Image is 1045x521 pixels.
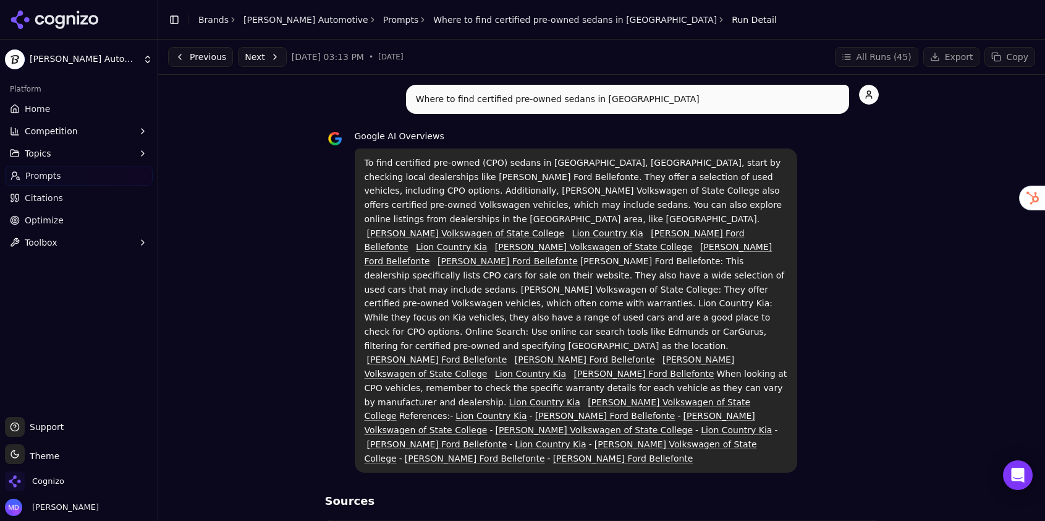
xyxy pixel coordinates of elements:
[732,14,777,26] span: Run Detail
[515,439,586,449] a: Lion Country Kia
[5,144,153,163] button: Topics
[5,471,25,491] img: Cognizo
[5,166,153,186] a: Prompts
[25,451,59,461] span: Theme
[5,121,153,141] button: Competition
[923,47,980,67] button: Export
[198,15,229,25] a: Brands
[495,425,693,435] a: [PERSON_NAME] Volkswagen of State College
[553,454,693,463] a: [PERSON_NAME] Ford Bellefonte
[5,188,153,208] a: Citations
[30,54,138,65] span: [PERSON_NAME] Automotive
[455,411,527,421] a: Lion Country Kia
[369,52,373,62] span: •
[535,411,675,421] a: [PERSON_NAME] Ford Bellefonte
[25,214,64,226] span: Optimize
[365,228,745,252] a: [PERSON_NAME] Ford Bellefonte
[509,397,580,407] a: Lion Country Kia
[25,421,64,433] span: Support
[572,228,643,238] a: Lion Country Kia
[25,192,63,204] span: Citations
[438,256,578,266] a: [PERSON_NAME] Ford Bellefonte
[25,125,78,137] span: Competition
[835,47,918,67] button: All Runs (45)
[365,411,755,435] a: [PERSON_NAME] Volkswagen of State College
[515,355,655,364] a: [PERSON_NAME] Ford Bellefonte
[984,47,1035,67] button: Copy
[25,170,61,182] span: Prompts
[292,51,364,63] span: [DATE] 03:13 PM
[383,14,419,26] a: Prompts
[1003,460,1033,490] div: Open Intercom Messenger
[25,147,51,160] span: Topics
[416,92,839,106] p: Where to find certified pre-owned sedans in [GEOGRAPHIC_DATA]
[367,355,507,364] a: [PERSON_NAME] Ford Bellefonte
[378,52,404,62] span: [DATE]
[32,476,64,487] span: Cognizo
[5,499,99,516] button: Open user button
[168,47,233,67] button: Previous
[5,210,153,230] a: Optimize
[574,369,714,379] a: [PERSON_NAME] Ford Bellefonte
[325,493,879,510] h3: Sources
[701,425,772,435] a: Lion Country Kia
[5,99,153,119] a: Home
[433,14,717,26] a: Where to find certified pre-owned sedans in [GEOGRAPHIC_DATA]
[5,499,22,516] img: Melissa Dowd
[5,79,153,99] div: Platform
[367,439,507,449] a: [PERSON_NAME] Ford Bellefonte
[365,439,757,463] a: [PERSON_NAME] Volkswagen of State College
[27,502,99,513] span: [PERSON_NAME]
[25,236,57,249] span: Toolbox
[5,471,64,491] button: Open organization switcher
[198,14,777,26] nav: breadcrumb
[243,14,368,26] a: [PERSON_NAME] Automotive
[367,228,565,238] a: [PERSON_NAME] Volkswagen of State College
[365,156,788,466] p: To find certified pre-owned (CPO) sedans in [GEOGRAPHIC_DATA], [GEOGRAPHIC_DATA], start by checki...
[5,233,153,252] button: Toolbox
[238,47,287,67] button: Next
[495,369,566,379] a: Lion Country Kia
[355,131,444,141] span: Google AI Overviews
[416,242,487,252] a: Lion Country Kia
[495,242,693,252] a: [PERSON_NAME] Volkswagen of State College
[5,50,25,69] img: Stuckey Automotive
[25,103,50,115] span: Home
[405,454,545,463] a: [PERSON_NAME] Ford Bellefonte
